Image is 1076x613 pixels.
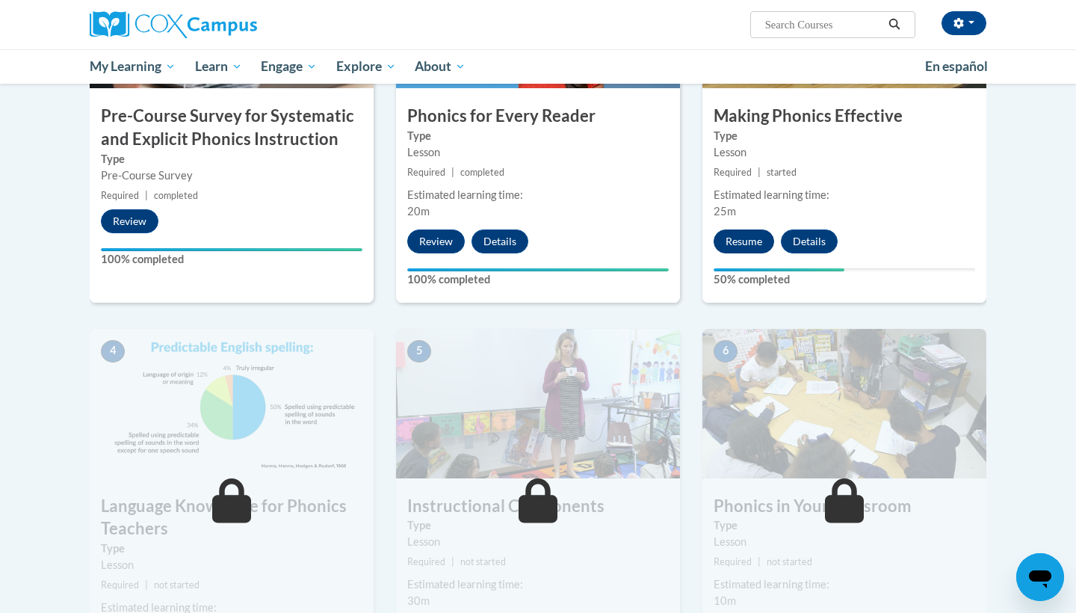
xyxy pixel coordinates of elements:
[101,151,362,167] label: Type
[101,209,158,233] button: Review
[1016,553,1064,601] iframe: Button to launch messaging window
[407,128,669,144] label: Type
[407,230,465,253] button: Review
[101,248,362,251] div: Your progress
[714,205,736,218] span: 25m
[407,268,669,271] div: Your progress
[714,128,975,144] label: Type
[407,340,431,363] span: 5
[702,329,986,478] img: Course Image
[336,58,396,76] span: Explore
[714,556,752,567] span: Required
[460,167,504,178] span: completed
[407,167,445,178] span: Required
[90,11,257,38] img: Cox Campus
[767,556,812,567] span: not started
[101,579,139,591] span: Required
[702,495,986,518] h3: Phonics in Your Classroom
[90,11,374,38] a: Cox Campus
[154,190,198,201] span: completed
[90,329,374,478] img: Course Image
[145,579,148,591] span: |
[67,49,1009,84] div: Main menu
[101,190,139,201] span: Required
[714,144,975,161] div: Lesson
[714,340,738,363] span: 6
[101,340,125,363] span: 4
[915,51,998,82] a: En español
[714,230,774,253] button: Resume
[101,251,362,268] label: 100% completed
[714,167,752,178] span: Required
[261,58,317,76] span: Engage
[80,49,185,84] a: My Learning
[714,534,975,550] div: Lesson
[407,594,430,607] span: 30m
[185,49,252,84] a: Learn
[407,517,669,534] label: Type
[714,517,975,534] label: Type
[925,58,988,74] span: En español
[195,58,242,76] span: Learn
[90,58,176,76] span: My Learning
[90,495,374,541] h3: Language Knowledge for Phonics Teachers
[251,49,327,84] a: Engage
[396,329,680,478] img: Course Image
[90,105,374,151] h3: Pre-Course Survey for Systematic and Explicit Phonics Instruction
[714,576,975,593] div: Estimated learning time:
[407,576,669,593] div: Estimated learning time:
[407,534,669,550] div: Lesson
[767,167,797,178] span: started
[714,271,975,288] label: 50% completed
[941,11,986,35] button: Account Settings
[714,268,844,271] div: Your progress
[714,187,975,203] div: Estimated learning time:
[415,58,466,76] span: About
[101,167,362,184] div: Pre-Course Survey
[702,105,986,128] h3: Making Phonics Effective
[145,190,148,201] span: |
[758,556,761,567] span: |
[471,230,528,253] button: Details
[407,205,430,218] span: 20m
[883,16,906,34] button: Search
[406,49,476,84] a: About
[396,105,680,128] h3: Phonics for Every Reader
[451,556,454,567] span: |
[101,540,362,557] label: Type
[407,271,669,288] label: 100% completed
[101,557,362,573] div: Lesson
[407,556,445,567] span: Required
[327,49,406,84] a: Explore
[781,230,838,253] button: Details
[396,495,680,518] h3: Instructional Components
[407,144,669,161] div: Lesson
[714,594,736,607] span: 10m
[758,167,761,178] span: |
[154,579,200,591] span: not started
[407,187,669,203] div: Estimated learning time:
[451,167,454,178] span: |
[460,556,506,567] span: not started
[764,16,883,34] input: Search Courses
